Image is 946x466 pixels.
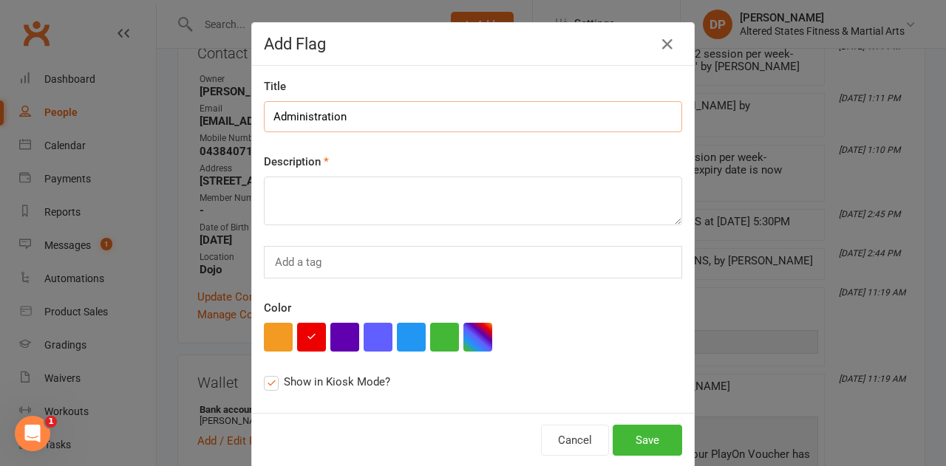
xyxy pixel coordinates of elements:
input: Add a tag [273,253,326,272]
label: Color [264,299,291,317]
span: Show in Kiosk Mode? [284,373,390,388]
span: 1 [45,416,57,428]
label: Title [264,78,286,95]
label: Description [264,153,329,171]
button: Cancel [541,425,609,456]
button: Save [613,425,682,456]
h4: Add Flag [264,35,682,53]
iframe: Intercom live chat [15,416,50,451]
button: Close [656,32,679,56]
